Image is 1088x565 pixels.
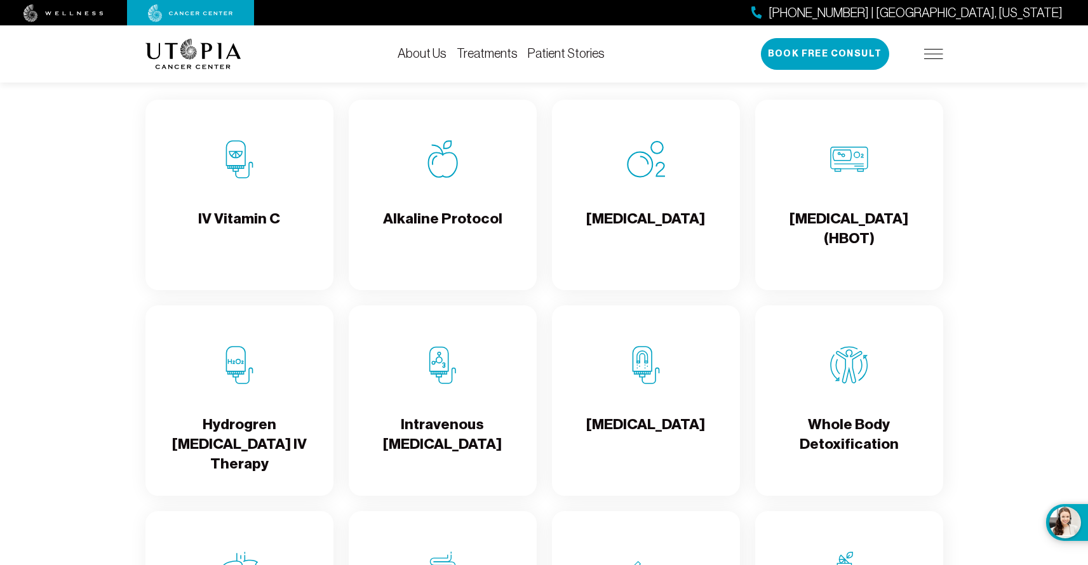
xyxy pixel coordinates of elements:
img: Whole Body Detoxification [830,346,868,384]
img: Hydrogren Peroxide IV Therapy [220,346,259,384]
img: icon-hamburger [924,49,943,59]
img: Alkaline Protocol [424,140,462,178]
h4: IV Vitamin C [198,209,280,250]
h4: [MEDICAL_DATA] [586,415,705,456]
a: Patient Stories [528,46,605,60]
img: Hyperbaric Oxygen Therapy (HBOT) [830,140,868,178]
a: Intravenous Ozone TherapyIntravenous [MEDICAL_DATA] [349,305,537,496]
h4: Alkaline Protocol [383,209,502,250]
h4: Intravenous [MEDICAL_DATA] [359,415,527,456]
img: wellness [24,4,104,22]
a: Oxygen Therapy[MEDICAL_DATA] [552,100,740,290]
a: Treatments [457,46,518,60]
a: Alkaline ProtocolAlkaline Protocol [349,100,537,290]
a: About Us [398,46,447,60]
h4: Hydrogren [MEDICAL_DATA] IV Therapy [156,415,323,474]
a: Hydrogren Peroxide IV TherapyHydrogren [MEDICAL_DATA] IV Therapy [145,305,333,496]
img: logo [145,39,241,69]
a: IV Vitamin CIV Vitamin C [145,100,333,290]
img: Intravenous Ozone Therapy [424,346,462,384]
img: Chelation Therapy [627,346,665,384]
a: Whole Body DetoxificationWhole Body Detoxification [755,305,943,496]
button: Book Free Consult [761,38,889,70]
span: [PHONE_NUMBER] | [GEOGRAPHIC_DATA], [US_STATE] [769,4,1063,22]
a: [PHONE_NUMBER] | [GEOGRAPHIC_DATA], [US_STATE] [751,4,1063,22]
img: cancer center [148,4,233,22]
h4: Whole Body Detoxification [765,415,933,456]
img: Oxygen Therapy [627,140,665,178]
h4: [MEDICAL_DATA] (HBOT) [765,209,933,250]
img: IV Vitamin C [220,140,259,178]
a: Chelation Therapy[MEDICAL_DATA] [552,305,740,496]
a: Hyperbaric Oxygen Therapy (HBOT)[MEDICAL_DATA] (HBOT) [755,100,943,290]
h4: [MEDICAL_DATA] [586,209,705,250]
